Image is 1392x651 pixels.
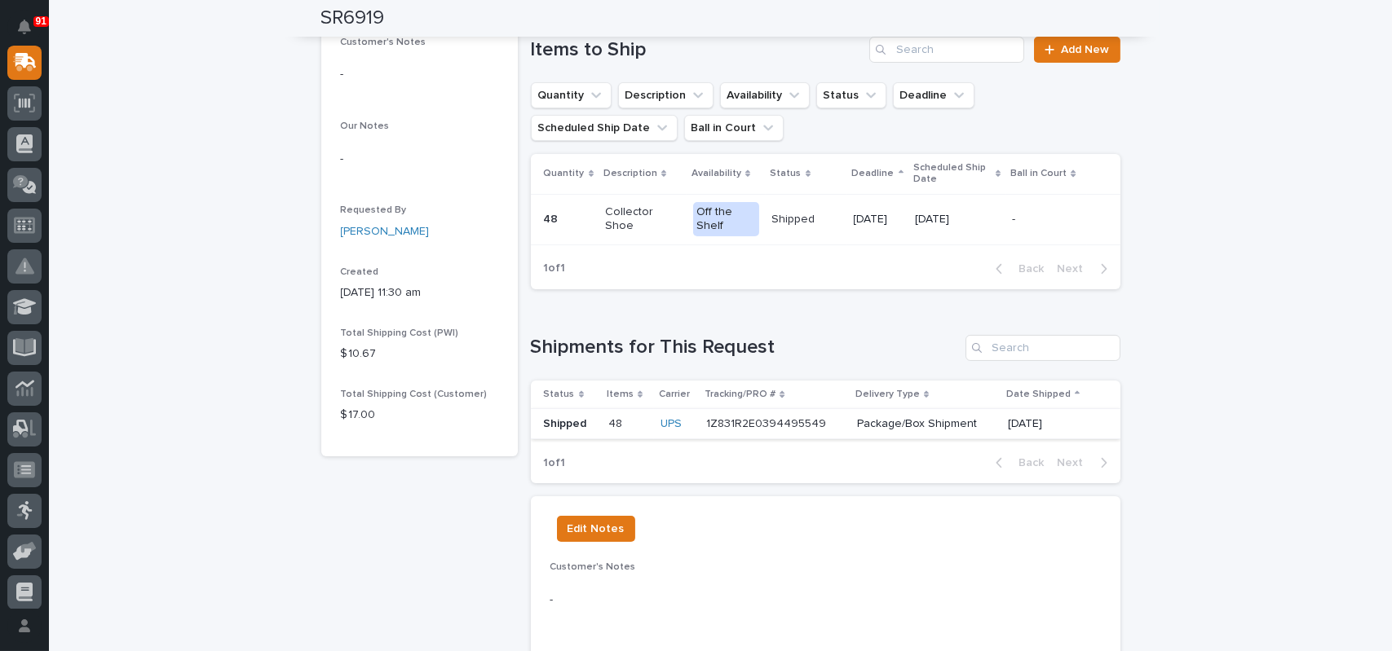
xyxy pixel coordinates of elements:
span: Back [1010,262,1045,276]
p: Scheduled Ship Date [913,159,992,189]
p: - [341,66,498,83]
tr: 4848 Collector ShoeOff the ShelfShipped[DATE][DATE]- [531,194,1120,244]
span: Customer's Notes [550,562,636,572]
h1: Shipments for This Request [531,336,959,359]
p: Collector Shoe [605,205,680,233]
p: $ 10.67 [341,345,498,363]
h2: SR6919 [321,7,385,30]
p: Availability [692,165,741,183]
p: Description [603,165,657,183]
span: Add New [1062,44,1110,55]
button: Next [1051,262,1120,276]
p: 48 [544,209,562,227]
p: [DATE] 11:30 am [341,284,498,301]
p: Status [771,165,802,183]
p: Ball in Court [1010,165,1067,183]
button: Availability [720,82,810,108]
p: Quantity [544,165,585,183]
p: 1 of 1 [531,443,579,483]
p: Carrier [659,385,690,403]
p: 91 [36,15,46,27]
p: Delivery Type [855,385,920,403]
span: Our Notes [341,121,390,131]
button: Notifications [7,10,42,44]
div: Notifications91 [20,20,42,46]
span: Next [1058,455,1094,470]
span: Edit Notes [568,519,625,539]
p: 1 of 1 [531,249,579,288]
p: Tracking/PRO # [705,385,776,403]
a: Add New [1034,37,1120,63]
p: Deadline [852,165,895,183]
a: UPS [661,417,682,431]
p: $ 17.00 [341,407,498,424]
input: Search [966,335,1120,361]
button: Quantity [531,82,612,108]
button: Deadline [893,82,974,108]
p: 48 [608,414,625,431]
button: Scheduled Ship Date [531,115,678,141]
h1: Items to Ship [531,38,864,62]
span: Created [341,267,379,277]
p: [DATE] [1008,417,1094,431]
button: Back [983,262,1051,276]
p: Date Shipped [1006,385,1071,403]
button: Ball in Court [684,115,784,141]
p: Status [544,385,575,403]
span: Total Shipping Cost (Customer) [341,389,488,399]
button: Next [1051,455,1120,470]
span: Next [1058,262,1094,276]
input: Search [869,37,1024,63]
p: 1Z831R2E0394495549 [706,414,829,431]
p: - [550,592,1101,609]
span: Back [1010,455,1045,470]
button: Back [983,455,1051,470]
div: Off the Shelf [693,202,759,236]
a: [PERSON_NAME] [341,223,430,240]
p: - [341,151,498,168]
button: Description [618,82,714,108]
p: [DATE] [854,213,902,227]
p: - [1012,213,1080,227]
p: Shipped [772,213,841,227]
p: Package/Box Shipment [857,417,995,431]
span: Customer's Notes [341,37,426,47]
button: Status [816,82,886,108]
span: Total Shipping Cost (PWI) [341,328,459,338]
span: Requested By [341,205,407,215]
button: Edit Notes [557,516,635,542]
tr: Shipped4848 UPS 1Z831R2E03944955491Z831R2E0394495549 Package/Box Shipment[DATE] [531,409,1120,439]
p: Shipped [544,417,595,431]
p: Items [607,385,634,403]
p: [DATE] [915,213,1000,227]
